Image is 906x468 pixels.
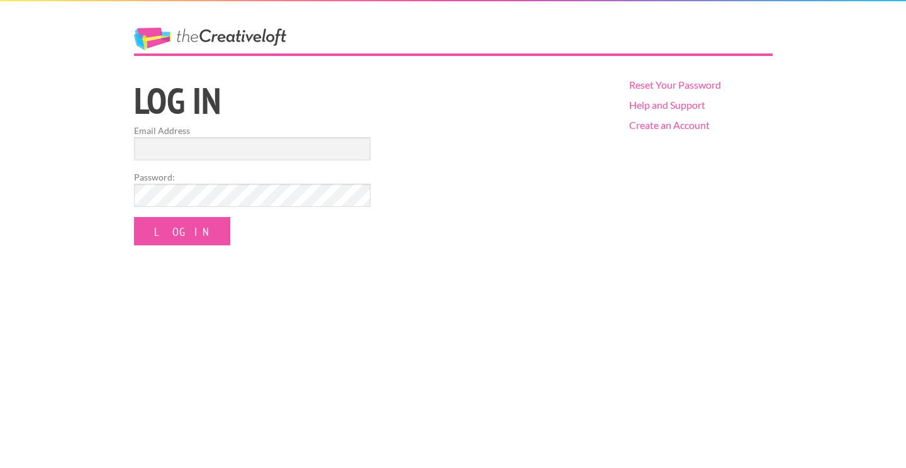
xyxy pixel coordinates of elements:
[134,124,371,137] label: Email Address
[629,119,710,131] a: Create an Account
[134,28,286,50] a: The Creative Loft
[629,99,705,111] a: Help and Support
[134,217,230,245] input: Log In
[134,82,608,119] h1: Log in
[629,79,721,91] a: Reset Your Password
[134,170,371,184] label: Password:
